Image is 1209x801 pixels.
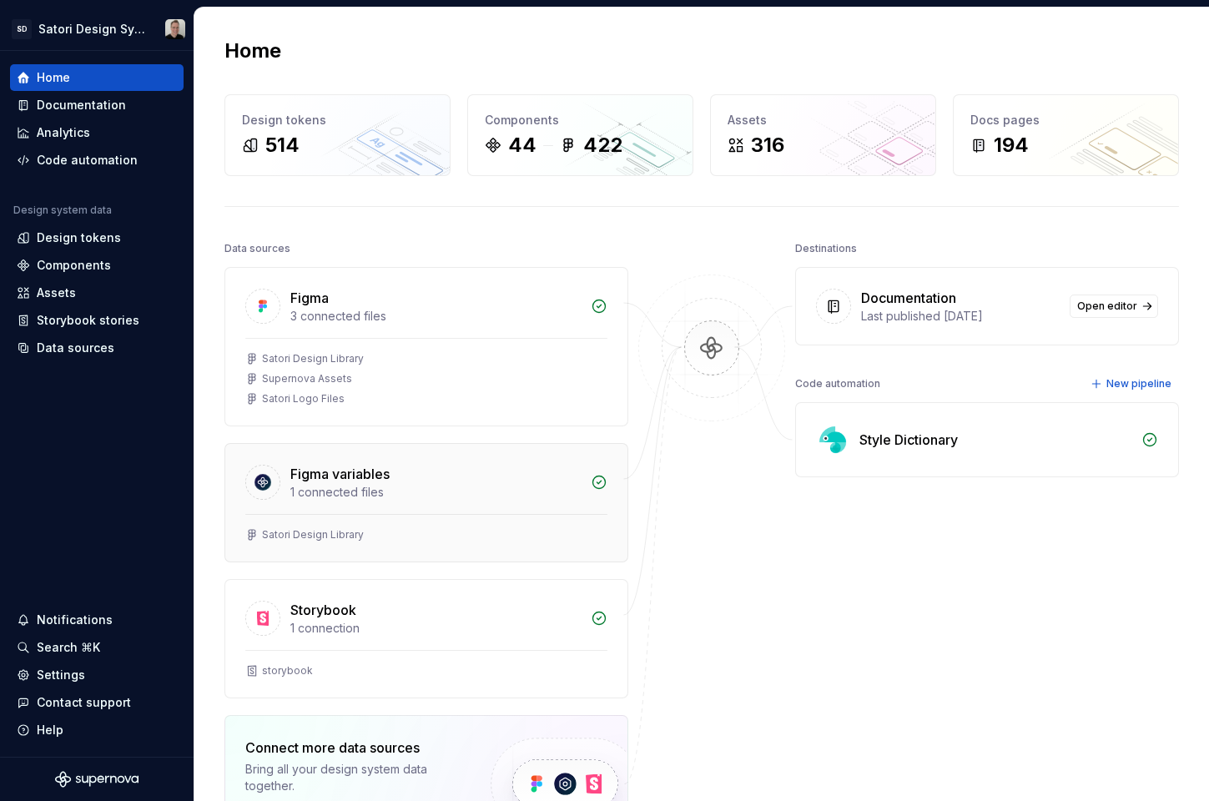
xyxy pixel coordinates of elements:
[10,280,184,306] a: Assets
[10,335,184,361] a: Data sources
[10,252,184,279] a: Components
[10,64,184,91] a: Home
[1077,300,1137,313] span: Open editor
[795,237,857,260] div: Destinations
[262,352,364,365] div: Satori Design Library
[3,11,190,47] button: SDSatori Design SystemAlan Gornick
[37,257,111,274] div: Components
[10,607,184,633] button: Notifications
[37,722,63,738] div: Help
[10,224,184,251] a: Design tokens
[37,639,100,656] div: Search ⌘K
[13,204,112,217] div: Design system data
[10,307,184,334] a: Storybook stories
[861,288,956,308] div: Documentation
[970,112,1161,128] div: Docs pages
[290,288,329,308] div: Figma
[37,340,114,356] div: Data sources
[953,94,1179,176] a: Docs pages194
[165,19,185,39] img: Alan Gornick
[224,94,451,176] a: Design tokens514
[37,312,139,329] div: Storybook stories
[242,112,433,128] div: Design tokens
[37,285,76,301] div: Assets
[245,761,462,794] div: Bring all your design system data together.
[1086,372,1179,395] button: New pipeline
[262,528,364,542] div: Satori Design Library
[10,92,184,118] a: Documentation
[583,132,622,159] div: 422
[265,132,300,159] div: 514
[262,392,345,406] div: Satori Logo Files
[37,229,121,246] div: Design tokens
[12,19,32,39] div: SD
[710,94,936,176] a: Assets316
[508,132,536,159] div: 44
[37,124,90,141] div: Analytics
[224,38,281,64] h2: Home
[859,430,958,450] div: Style Dictionary
[262,664,313,678] div: storybook
[10,119,184,146] a: Analytics
[37,694,131,711] div: Contact support
[467,94,693,176] a: Components44422
[224,579,628,698] a: Storybook1 connectionstorybook
[751,132,784,159] div: 316
[10,147,184,174] a: Code automation
[795,372,880,395] div: Code automation
[485,112,676,128] div: Components
[55,771,139,788] svg: Supernova Logo
[37,667,85,683] div: Settings
[861,308,1060,325] div: Last published [DATE]
[10,634,184,661] button: Search ⌘K
[290,308,581,325] div: 3 connected files
[224,443,628,562] a: Figma variables1 connected filesSatori Design Library
[262,372,352,385] div: Supernova Assets
[37,612,113,628] div: Notifications
[1070,295,1158,318] a: Open editor
[224,237,290,260] div: Data sources
[994,132,1029,159] div: 194
[290,620,581,637] div: 1 connection
[245,738,462,758] div: Connect more data sources
[224,267,628,426] a: Figma3 connected filesSatori Design LibrarySupernova AssetsSatori Logo Files
[37,152,138,169] div: Code automation
[1106,377,1171,390] span: New pipeline
[37,97,126,113] div: Documentation
[290,464,390,484] div: Figma variables
[38,21,145,38] div: Satori Design System
[37,69,70,86] div: Home
[10,662,184,688] a: Settings
[10,717,184,743] button: Help
[10,689,184,716] button: Contact support
[728,112,919,128] div: Assets
[290,600,356,620] div: Storybook
[290,484,581,501] div: 1 connected files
